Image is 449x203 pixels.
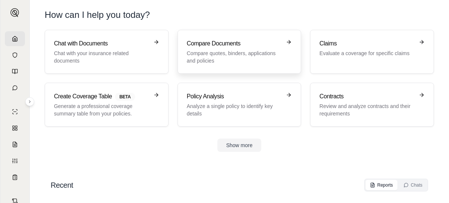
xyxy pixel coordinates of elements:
[319,39,414,48] h3: Claims
[54,50,149,64] p: Chat with your insurance related documents
[5,153,25,168] a: Custom Report
[5,137,25,152] a: Claim Coverage
[187,50,282,64] p: Compare quotes, binders, applications and policies
[310,83,434,127] a: ContractsReview and analyze contracts and their requirements
[5,48,25,63] a: Documents Vault
[5,31,25,46] a: Home
[5,104,25,119] a: Single Policy
[54,102,149,117] p: Generate a professional coverage summary table from your policies.
[115,93,135,101] span: BETA
[178,83,302,127] a: Policy AnalysisAnalyze a single policy to identify key details
[54,39,149,48] h3: Chat with Documents
[7,5,22,20] button: Expand sidebar
[187,102,282,117] p: Analyze a single policy to identify key details
[45,83,169,127] a: Create Coverage TableBETAGenerate a professional coverage summary table from your policies.
[5,64,25,79] a: Prompt Library
[399,180,427,190] button: Chats
[319,92,414,101] h3: Contracts
[187,92,282,101] h3: Policy Analysis
[45,30,169,74] a: Chat with DocumentsChat with your insurance related documents
[404,182,423,188] div: Chats
[5,80,25,95] a: Chat
[51,180,73,190] h2: Recent
[5,121,25,136] a: Policy Comparisons
[310,30,434,74] a: ClaimsEvaluate a coverage for specific claims
[319,50,414,57] p: Evaluate a coverage for specific claims
[25,97,34,106] button: Expand sidebar
[370,182,393,188] div: Reports
[366,180,398,190] button: Reports
[187,39,282,48] h3: Compare Documents
[217,139,262,152] button: Show more
[45,9,434,21] h1: How can I help you today?
[319,102,414,117] p: Review and analyze contracts and their requirements
[10,8,19,17] img: Expand sidebar
[5,170,25,185] a: Coverage Table
[178,30,302,74] a: Compare DocumentsCompare quotes, binders, applications and policies
[54,92,149,101] h3: Create Coverage Table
